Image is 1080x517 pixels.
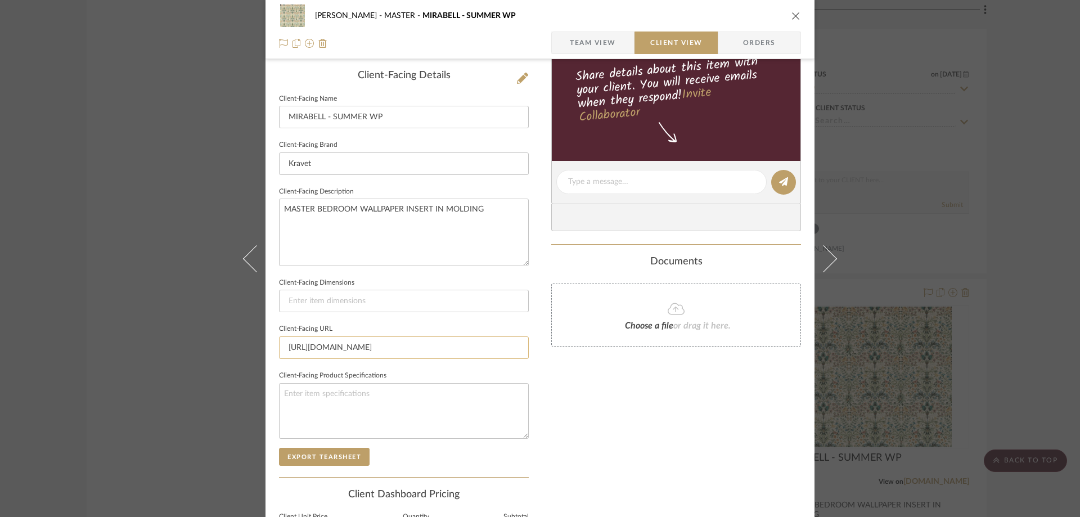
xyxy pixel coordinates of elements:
[791,11,801,21] button: close
[318,39,327,48] img: Remove from project
[570,32,616,54] span: Team View
[551,256,801,268] div: Documents
[279,70,529,82] div: Client-Facing Details
[279,106,529,128] input: Enter Client-Facing Item Name
[279,280,354,286] label: Client-Facing Dimensions
[673,321,731,330] span: or drag it here.
[384,12,422,20] span: MASTER
[731,32,788,54] span: Orders
[279,290,529,312] input: Enter item dimensions
[279,189,354,195] label: Client-Facing Description
[279,336,529,359] input: Enter item URL
[279,96,337,102] label: Client-Facing Name
[279,152,529,175] input: Enter Client-Facing Brand
[279,373,386,379] label: Client-Facing Product Specifications
[315,12,384,20] span: [PERSON_NAME]
[279,448,370,466] button: Export Tearsheet
[279,142,337,148] label: Client-Facing Brand
[279,489,529,501] div: Client Dashboard Pricing
[550,52,803,127] div: Share details about this item with your client. You will receive emails when they respond!
[422,12,516,20] span: MIRABELL - SUMMER WP
[279,5,306,27] img: cfe35a93-f664-43cd-9bdf-35b93a06659c_48x40.jpg
[625,321,673,330] span: Choose a file
[279,326,332,332] label: Client-Facing URL
[650,32,702,54] span: Client View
